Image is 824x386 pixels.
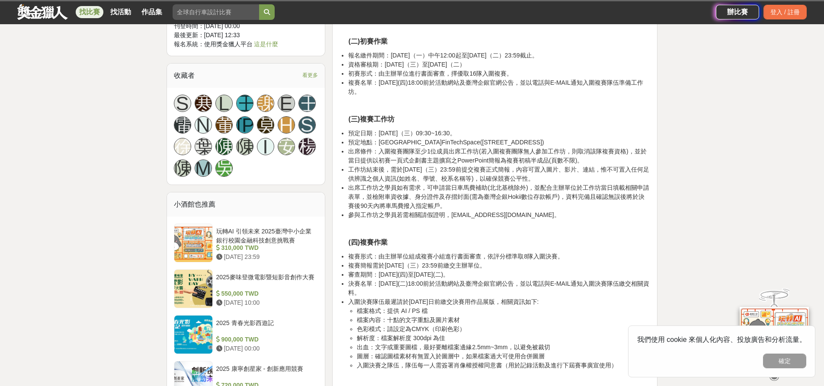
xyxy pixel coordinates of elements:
li: 資格審核期：[DATE]（三）至[DATE]（二） [348,60,650,69]
a: 電 [174,116,191,134]
li: 圖層：確認圖檔素材有無置入於圖層中，如果檔案過大可使用合併圖層 [357,352,650,361]
input: 全球自行車設計比賽 [173,4,259,20]
li: 複賽名單：[DATE](四)18:00前於活動網站及臺灣企銀官網公告，並以電話與E-MAIL通知入圍複賽隊伍準備工作坊。 [348,78,650,96]
a: 陳 [236,138,253,155]
a: 安 [278,138,295,155]
div: 登入 / 註冊 [763,5,807,19]
a: 陳 [215,138,233,155]
div: 2025 康寧創星家 - 創新應用競賽 [216,364,315,381]
span: 我們使用 cookie 來個人化內容、投放廣告和分析流量。 [637,336,806,343]
span: 收藏者 [174,72,195,79]
div: 刊登時間： [DATE] 00:00 [174,22,318,31]
a: 徐 [174,138,191,155]
a: M [195,160,212,177]
li: 複賽簡報需於[DATE]（三）23:59前繳交主辦單位。 [348,261,650,270]
a: E [278,95,295,112]
div: 玩轉AI 引領未來 2025臺灣中小企業銀行校園金融科技創意挑戰賽 [216,227,315,243]
a: 王 [298,95,316,112]
a: 這是什麼 [254,41,278,48]
button: 確定 [763,354,806,368]
div: 2025麥味登微電影暨短影音創作大賽 [216,273,315,289]
img: d2146d9a-e6f6-4337-9592-8cefde37ba6b.png [740,307,809,364]
div: 2025 青春光影西遊記 [216,319,315,335]
a: 王 [236,95,253,112]
a: 2025麥味登微電影暨短影音創作大賽 550,000 TWD [DATE] 10:00 [174,269,318,308]
a: 楊 [298,138,316,155]
div: [DATE] 23:59 [216,252,315,262]
div: 小酒館也推薦 [167,192,325,217]
li: 審查期間：[DATE](四)至[DATE](二)。 [348,270,650,279]
div: 最後更新： [DATE] 12:33 [174,31,318,40]
li: 複賽形式：由主辦單位組成複賽小組進行書面審查，依評分標準取8隊入圍決賽。 [348,252,650,261]
li: 檔案內容：十點的文字重點及圖片素材 [357,316,650,325]
a: S [298,116,316,134]
a: 找比賽 [76,6,103,18]
li: 出席條件：入圍複賽團隊至少1位成員出席工作坊(若入圍複賽團隊無人參加工作坊，則取消該隊複賽資格)，並於當日提供以初賽一頁式企劃書主題擴寫之PowerPoint簡報為複賽初稿半成品(頁數不限)。 [348,147,650,165]
a: 陳 [174,160,191,177]
li: 預定日期：[DATE]（三）09:30~16:30。 [348,129,650,138]
li: 參與工作坊之學員若需相關請假證明，[EMAIL_ADDRESS][DOMAIN_NAME]。 [348,211,650,220]
a: 找活動 [107,6,135,18]
strong: (四)複賽作業 [348,239,388,246]
a: 謝 [257,95,274,112]
li: 色彩模式：請設定為CMYK（印刷色彩） [357,325,650,334]
a: [PERSON_NAME] [236,116,253,134]
a: 莫 [257,116,274,134]
li: 入圍決賽隊伍最遲請於[DATE]日前繳交決賽用作品展版，相關資訊如下: [348,297,650,370]
a: S [174,95,191,112]
li: 工作坊結束後，需於[DATE]（三）23:59前提交複賽正式簡報，內容可置入圖片、影片、連結，惟不可置入任何足供辨識之個人資訊(如姓名、學號、校系名稱等)，以確保競賽公平性。 [348,165,650,183]
strong: (二)初賽作業 [348,38,388,45]
a: 吳 [215,160,233,177]
div: 900,000 TWD [216,335,315,344]
li: 決賽名單：[DATE](二)18:00前於活動網站及臺灣企銀官網公告，並以電話與E-MAIL通知入圍決賽隊伍繳交相關資料。 [348,279,650,297]
a: 辦比賽 [716,5,759,19]
a: 寒 [195,95,212,112]
li: 初賽形式：由主辦單位進行書面審查，擇優取16隊入圍複賽。 [348,69,650,78]
div: [DATE] 00:00 [216,344,315,353]
li: 預定地點：[GEOGRAPHIC_DATA]FinTechSpace([STREET_ADDRESS]) [348,138,650,147]
a: N [195,116,212,134]
li: 出血：文字或重要圖檔，最好要離檔案邊緣2.5mm~3mm，以避免被裁切 [357,343,650,352]
a: 玩轉AI 引領未來 2025臺灣中小企業銀行校園金融科技創意挑戰賽 310,000 TWD [DATE] 23:59 [174,223,318,262]
div: [DATE] 10:00 [216,298,315,307]
div: 報名系統：使用獎金獵人平台 [174,40,318,49]
a: 葉 [195,138,212,155]
li: 入圍決賽之隊伍，隊伍每一人需簽署肖像權授權同意書（用於記錄活動及進行下屆賽事廣宣使用） [357,361,650,370]
span: 看更多 [302,70,318,80]
a: 董 [215,116,233,134]
li: 出席工作坊之學員如有需求，可申請當日車馬費補助(北北基桃除外)，並配合主辦單位於工作坊當日填載相關申請表單，並檢附車資收據、身分證件及存摺封面(需為臺灣企銀Hokii數位存款帳戶)，資料完備且確... [348,183,650,211]
li: 解析度：檔案解析度 300dpi 為佳 [357,334,650,343]
a: H [278,116,295,134]
a: 2025 青春光影西遊記 900,000 TWD [DATE] 00:00 [174,315,318,354]
a: L [215,95,233,112]
li: 報名繳件期間：[DATE]（一）中午12:00起至[DATE]（二）23:59截止。 [348,51,650,60]
a: 作品集 [138,6,166,18]
strong: (三)複賽工作坊 [348,115,394,123]
a: I [257,138,274,155]
div: 550,000 TWD [216,289,315,298]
